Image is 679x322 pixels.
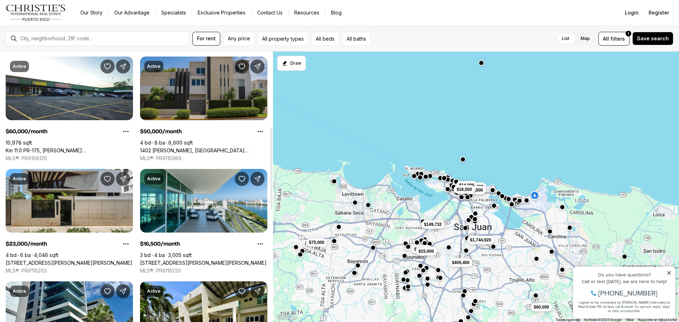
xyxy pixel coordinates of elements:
a: 1402 LUCHETTI, SAN JUAN PR, 00907 [140,147,267,154]
button: Save search [632,32,673,45]
span: Register [649,10,669,16]
button: Start drawing [277,56,306,71]
p: Active [13,288,26,294]
span: For rent [197,36,216,41]
span: $15,000 [414,246,429,252]
button: Save Property: 555 MONSERRATE #1101 [235,172,249,186]
span: Any price [228,36,250,41]
label: Map [575,32,596,45]
button: Login [621,6,643,20]
a: Our Advantage [109,8,155,18]
div: Do you have questions? [7,16,102,21]
span: [PHONE_NUMBER] [29,33,88,40]
span: Save search [637,36,669,41]
p: Active [147,288,161,294]
a: Km 11.0 PR-175, TRUJILLO ALTO PR, 00976 [6,147,133,154]
button: Save Property: [235,284,249,298]
button: Property options [119,124,133,139]
a: Exclusive Properties [192,8,251,18]
img: logo [6,4,66,21]
p: Active [147,176,161,182]
a: Resources [289,8,325,18]
p: Active [13,176,26,182]
button: Property options [253,124,267,139]
button: Allfilters1 [598,32,629,46]
span: $15,000 [418,248,434,254]
button: $15,000 [416,247,436,256]
div: Call or text [DATE], we are here to help! [7,23,102,28]
span: I agree to be contacted by [PERSON_NAME] International Real Estate PR via text, call & email. To ... [9,43,101,57]
button: Save Property: 1211 LUCHETTI [100,172,115,186]
span: $15,000 [468,184,483,189]
a: 1211 LUCHETTI, SAN JUAN PR, 00907 [6,260,132,266]
button: Share Property [116,59,130,74]
span: $1,744,920 [470,237,491,243]
span: $16,500 [457,187,472,192]
button: Share Property [116,284,130,298]
button: Share Property [116,172,130,186]
button: Property options [253,237,267,251]
span: Login [625,10,639,16]
span: $149,732 [424,222,442,227]
p: Active [13,64,26,69]
p: Active [147,64,161,69]
span: 1 [628,31,629,36]
button: Save Property: Km 11.0 PR-175 [100,59,115,74]
button: Contact Us [251,8,288,18]
button: Register [644,6,673,20]
button: All beds [311,32,339,46]
button: Share Property [250,59,265,74]
button: $1,744,920 [467,236,494,244]
button: Share Property [250,284,265,298]
button: Save Property: 1402 LUCHETTI [235,59,249,74]
span: $405,450 [452,260,470,265]
button: Save Property: 7 C. MANUEL RODRIGUEZ SERRA #9 [100,284,115,298]
button: All property types [257,32,308,46]
span: All [603,35,609,42]
button: $75,000 [306,238,327,247]
span: $14,000 [459,182,474,188]
a: Specialists [156,8,192,18]
button: $50,000 [465,186,486,194]
span: filters [610,35,625,42]
button: $149,732 [421,220,445,229]
button: Property options [119,237,133,251]
a: Blog [325,8,347,18]
a: 555 MONSERRATE #1101, SAN JUAN PR, 00907 [140,260,267,266]
button: For rent [192,32,220,46]
button: $16,500 [454,185,475,194]
button: $60,000 [531,303,552,311]
a: Our Story [75,8,108,18]
button: Share Property [250,172,265,186]
button: Any price [223,32,255,46]
span: $75,000 [309,240,324,245]
button: $14,000 [456,181,477,189]
label: List [556,32,575,45]
button: All baths [342,32,371,46]
span: $50,000 [468,187,483,193]
span: $60,000 [534,304,549,310]
button: $405,450 [449,258,472,267]
button: $15,000 [411,245,432,253]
